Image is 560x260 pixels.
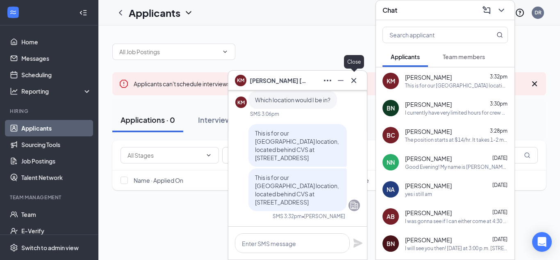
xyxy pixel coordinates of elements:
[496,5,506,15] svg: ChevronDown
[198,115,251,125] div: Interviews · 101
[119,47,219,56] input: All Job Postings
[127,151,202,160] input: All Stages
[237,99,245,106] div: KM
[205,152,212,159] svg: ChevronDown
[490,101,508,107] span: 3:30pm
[119,79,129,89] svg: Error
[387,77,395,85] div: KM
[344,55,364,69] div: Close
[10,87,18,95] svg: Analysis
[10,108,90,115] div: Hiring
[21,67,91,83] a: Scheduling
[387,158,395,166] div: NN
[121,115,175,125] div: Applications · 0
[255,129,339,161] span: This is for our [GEOGRAPHIC_DATA] location, located behind CVS at [STREET_ADDRESS]
[10,194,90,201] div: Team Management
[21,223,91,239] a: E-Verify
[532,232,552,252] div: Open Intercom Messenger
[391,53,420,60] span: Applicants
[116,8,125,18] svg: ChevronLeft
[255,174,339,206] span: This is for our [GEOGRAPHIC_DATA] location, located behind CVS at [STREET_ADDRESS]
[10,244,18,252] svg: Settings
[21,34,91,50] a: Home
[382,6,397,15] h3: Chat
[387,212,395,221] div: AB
[353,238,363,248] svg: Plane
[405,82,508,89] div: This is for our [GEOGRAPHIC_DATA] location, located behind CVS at [STREET_ADDRESS]
[405,209,452,217] span: [PERSON_NAME]
[530,79,540,89] svg: Cross
[405,100,452,108] span: [PERSON_NAME]
[302,213,345,220] span: • [PERSON_NAME]
[21,136,91,153] a: Sourcing Tools
[336,76,346,85] svg: Minimize
[21,169,91,186] a: Talent Network
[222,147,264,163] button: Filter Filters
[496,32,503,38] svg: MagnifyingGlass
[21,244,79,252] div: Switch to admin view
[255,96,330,104] span: Which location would I be in?
[482,5,492,15] svg: ComposeMessage
[480,4,493,17] button: ComposeMessage
[383,27,480,43] input: Search applicant
[387,239,395,248] div: BN
[405,73,452,81] span: [PERSON_NAME]
[405,109,508,116] div: I currently have very limited hours for crew member. Mainly weekend evenings here and there. As w...
[129,6,180,20] h1: Applicants
[334,74,347,87] button: Minimize
[405,163,508,170] div: Good Evening! My name is [PERSON_NAME] and I am the manager of [PERSON_NAME]. I am currently seek...
[492,155,508,161] span: [DATE]
[490,128,508,134] span: 3:28pm
[535,9,542,16] div: DR
[222,48,228,55] svg: ChevronDown
[21,50,91,67] a: Messages
[405,245,508,252] div: I will see you then! [DATE] at 3:00 p.m. [STREET_ADDRESS]
[405,191,432,198] div: yes i still am
[387,185,395,193] div: NA
[349,76,359,85] svg: Cross
[405,154,452,163] span: [PERSON_NAME]
[21,206,91,223] a: Team
[405,236,452,244] span: [PERSON_NAME]
[405,136,508,143] div: The position starts at $14/hr. It takes 1-2 months to complete the training program. Upon complet...
[349,200,359,210] svg: Company
[184,8,193,18] svg: ChevronDown
[405,127,452,136] span: [PERSON_NAME]
[524,152,530,159] svg: MagnifyingGlass
[490,74,508,80] span: 3:32pm
[9,8,17,16] svg: WorkstreamLogo
[323,76,332,85] svg: Ellipses
[405,182,452,190] span: [PERSON_NAME]
[443,53,485,60] span: Team members
[492,182,508,188] span: [DATE]
[273,213,302,220] div: SMS 3:32pm
[405,218,508,225] div: I was gonna see if I can either come at 4:30 or possibly [DATE] if you're going to be in
[21,87,92,95] div: Reporting
[21,153,91,169] a: Job Postings
[21,120,91,136] a: Applicants
[387,104,395,112] div: BN
[387,131,395,139] div: BC
[321,74,334,87] button: Ellipses
[79,9,87,17] svg: Collapse
[492,209,508,215] span: [DATE]
[495,4,508,17] button: ChevronDown
[134,80,298,87] span: Applicants can't schedule interviews.
[250,76,307,85] span: [PERSON_NAME] [PERSON_NAME]
[134,176,183,184] span: Name · Applied On
[347,74,360,87] button: Cross
[515,8,525,18] svg: QuestionInfo
[492,236,508,242] span: [DATE]
[250,110,279,117] div: SMS 3:06pm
